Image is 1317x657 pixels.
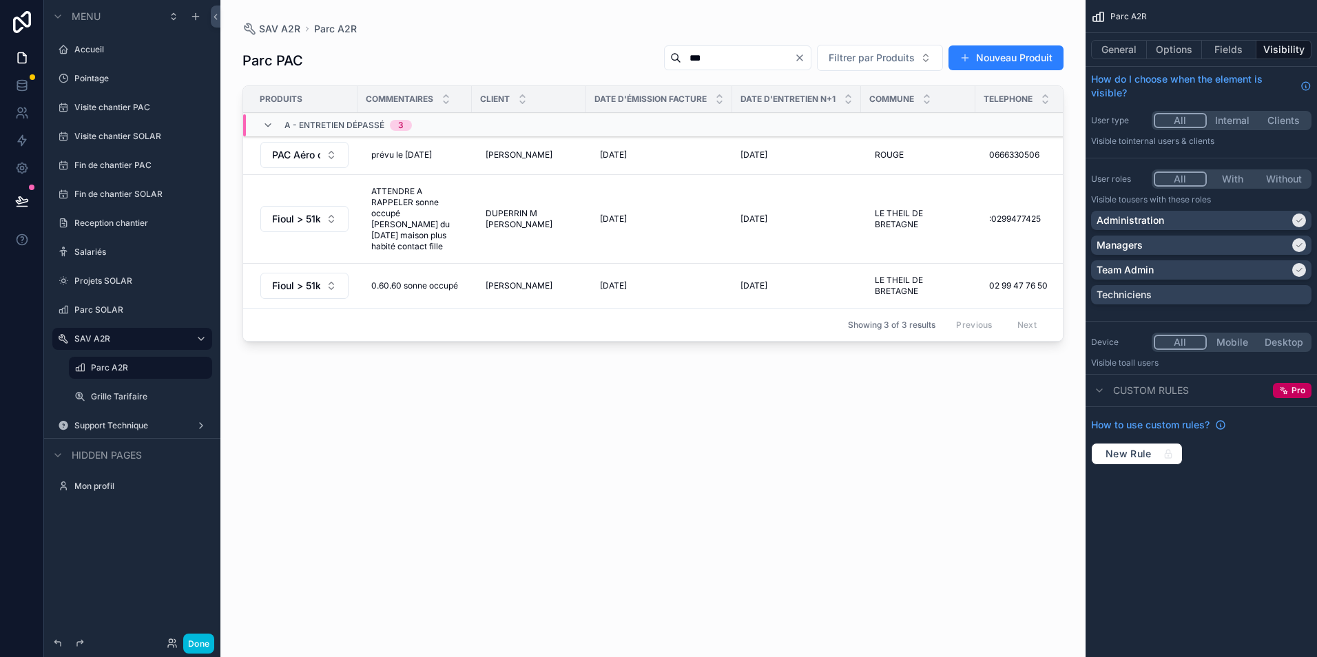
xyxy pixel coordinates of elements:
[600,149,627,160] span: [DATE]
[948,45,1064,70] button: Nouveau Produit
[74,275,204,286] label: Projets SOLAR
[72,10,101,23] span: Menu
[1207,171,1258,187] button: With
[74,218,204,229] a: Reception chantier
[984,94,1033,105] span: Telephone
[740,213,767,225] span: [DATE]
[848,320,935,331] span: Showing 3 of 3 results
[366,94,433,105] span: Commentaires
[260,94,302,105] span: Produits
[740,94,836,105] span: Date d'entretien n+1
[74,102,204,113] label: Visite chantier PAC
[74,160,204,171] label: Fin de chantier PAC
[272,212,320,226] span: Fioul > 51kw
[1091,136,1311,147] p: Visible to
[1091,337,1146,348] label: Device
[1091,72,1311,100] a: How do I choose when the element is visible?
[1126,194,1211,205] span: Users with these roles
[1091,443,1183,465] button: New Rule
[74,44,204,55] label: Accueil
[259,22,300,36] span: SAV A2R
[1202,40,1257,59] button: Fields
[1154,171,1207,187] button: All
[1091,174,1146,185] label: User roles
[74,481,204,492] label: Mon profil
[272,148,320,162] span: PAC Aéro ou Géo
[1091,115,1146,126] label: User type
[1126,136,1214,146] span: Internal users & clients
[371,186,458,252] span: ATTENDRE A RAPPELER sonne occupé [PERSON_NAME] du [DATE] maison plus habité contact fille
[1207,113,1258,128] button: Internal
[371,149,432,160] span: prévu le [DATE]
[1258,113,1309,128] button: Clients
[740,149,767,160] span: [DATE]
[989,280,1048,291] span: 02 99 47 76 50
[74,304,204,315] label: Parc SOLAR
[314,22,357,36] span: Parc A2R
[398,120,404,131] div: 3
[1097,213,1164,227] p: Administration
[740,280,767,291] span: [DATE]
[1256,40,1311,59] button: Visibility
[1091,72,1295,100] span: How do I choose when the element is visible?
[272,279,320,293] span: Fioul > 51kw
[242,22,300,36] a: SAV A2R
[74,247,204,258] label: Salariés
[1207,335,1258,350] button: Mobile
[1113,384,1189,397] span: Custom rules
[594,94,707,105] span: Date d'émission facture
[183,634,214,654] button: Done
[875,149,904,160] span: ROUGE
[74,333,185,344] label: SAV A2R
[242,51,303,70] h1: Parc PAC
[1258,171,1309,187] button: Without
[1091,357,1311,368] p: Visible to
[74,131,204,142] a: Visite chantier SOLAR
[486,149,552,160] span: [PERSON_NAME]
[1100,448,1157,460] span: New Rule
[1097,263,1154,277] p: Team Admin
[1292,385,1305,396] span: Pro
[486,208,572,230] span: DUPERRIN M [PERSON_NAME]
[480,94,510,105] span: Client
[74,420,185,431] label: Support Technique
[1091,418,1226,432] a: How to use custom rules?
[1126,357,1159,368] span: all users
[829,51,915,65] span: Filtrer par Produits
[260,142,349,168] button: Select Button
[600,213,627,225] span: [DATE]
[1147,40,1202,59] button: Options
[72,448,142,462] span: Hidden pages
[1258,335,1309,350] button: Desktop
[875,275,962,297] span: LE THEIL DE BRETAGNE
[74,189,204,200] label: Fin de chantier SOLAR
[74,73,204,84] label: Pointage
[260,273,349,299] button: Select Button
[817,45,943,71] button: Select Button
[1091,418,1210,432] span: How to use custom rules?
[260,206,349,232] button: Select Button
[989,213,1041,225] span: :0299477425
[1154,113,1207,128] button: All
[486,280,552,291] span: [PERSON_NAME]
[91,391,204,402] label: Grille Tarifaire
[1091,194,1311,205] p: Visible to
[989,149,1039,160] span: 0666330506
[371,280,458,291] span: 0.60.60 sonne occupé
[91,362,204,373] label: Parc A2R
[794,52,811,63] button: Clear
